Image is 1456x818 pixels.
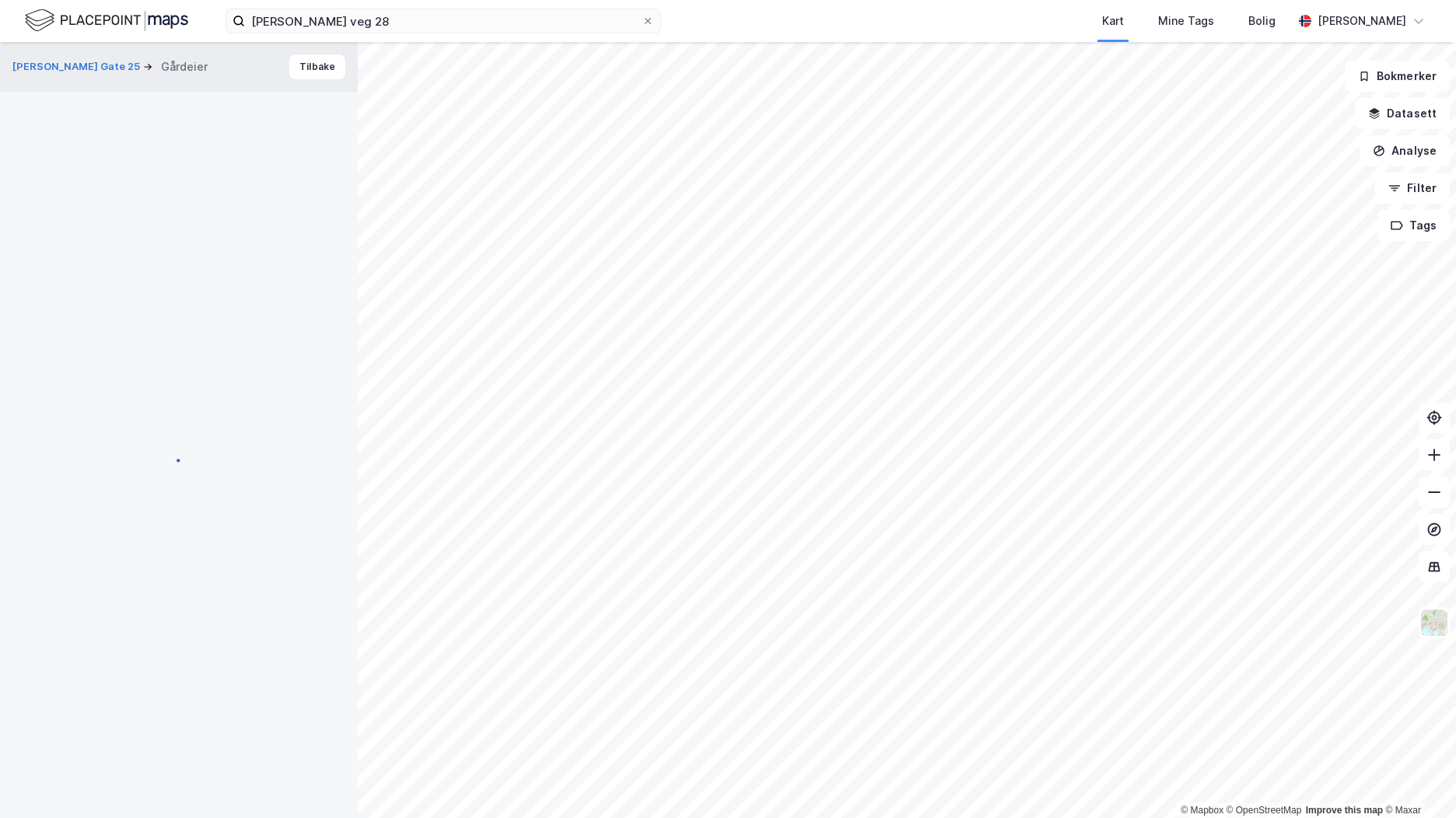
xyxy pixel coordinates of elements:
[1227,805,1302,816] a: OpenStreetMap
[1377,210,1450,241] button: Tags
[1360,135,1450,166] button: Analyse
[1375,173,1450,204] button: Filter
[1248,12,1276,30] div: Bolig
[1355,98,1450,129] button: Datasett
[1181,805,1223,816] a: Mapbox
[1158,12,1214,30] div: Mine Tags
[1345,61,1450,92] button: Bokmerker
[1306,805,1383,816] a: Improve this map
[166,458,191,483] img: spinner.a6d8c91a73a9ac5275cf975e30b51cfb.svg
[1378,743,1456,818] div: Kontrollprogram for chat
[245,9,642,33] input: Søk på adresse, matrikkel, gårdeiere, leietakere eller personer
[161,58,208,76] div: Gårdeier
[12,59,143,75] button: [PERSON_NAME] Gate 25
[289,54,345,79] button: Tilbake
[1378,743,1456,818] iframe: Chat Widget
[1102,12,1124,30] div: Kart
[1318,12,1406,30] div: [PERSON_NAME]
[25,7,188,34] img: logo.f888ab2527a4732fd821a326f86c7f29.svg
[1419,608,1449,638] img: Z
